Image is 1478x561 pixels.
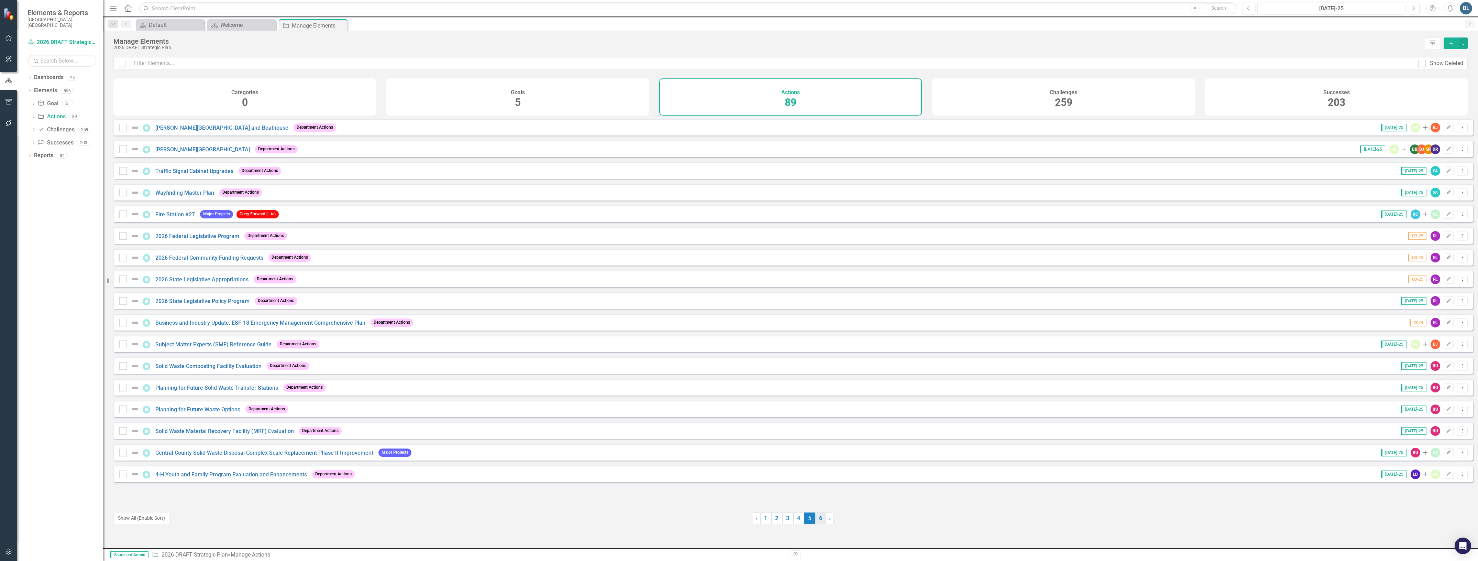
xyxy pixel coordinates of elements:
[782,513,793,524] a: 3
[37,100,58,108] a: Goal
[139,2,1237,14] input: Search ClearPoint...
[77,140,90,145] div: 203
[1460,2,1472,14] button: BL
[1430,60,1463,67] div: Show Deleted
[1401,362,1426,370] span: [DATE]-25
[131,297,139,305] img: Not Defined
[155,428,294,434] a: Solid Waste Material Recovery Facility (MRF) Evaluation
[155,385,278,391] a: Planning for Future Solid Waste Transfer Stations
[155,320,365,326] a: Business and Industry Update: ESF-18 Emergency Management Comprehensive Plan
[155,406,240,413] a: Planning for Future Waste Options
[294,123,336,131] span: Department Actions
[1431,188,1440,197] div: SA
[1401,406,1426,413] span: [DATE]-25
[131,145,139,153] img: Not Defined
[1408,276,1426,283] span: Q3-25
[242,96,248,108] span: 0
[1401,167,1426,175] span: [DATE]-25
[27,55,96,67] input: Search Below...
[804,513,815,524] span: 5
[815,513,826,524] a: 6
[1431,274,1440,284] div: RL
[155,190,214,196] a: Wayfinding Master Plan
[292,21,346,30] div: Manage Elements
[155,298,250,304] a: 2026 State Legislative Policy Program
[27,9,96,17] span: Elements & Reports
[1323,89,1350,96] h4: Successes
[1431,253,1440,262] div: RL
[57,153,68,159] div: 82
[1401,297,1426,305] span: [DATE]-25
[1201,3,1236,13] button: Search
[34,87,57,95] a: Elements
[34,74,64,82] a: Dashboards
[220,21,274,29] div: Welcome
[3,8,15,20] img: ClearPoint Strategy
[1431,404,1440,414] div: BU
[1431,123,1440,132] div: BJ
[245,405,288,413] span: Department Actions
[1411,448,1420,457] div: BU
[131,275,139,283] img: Not Defined
[1401,189,1426,196] span: [DATE]-25
[1408,254,1426,261] span: Q3-25
[1431,144,1440,154] div: DR
[771,513,782,524] a: 2
[155,276,249,283] a: 2026 State Legislative Appropriations
[277,340,319,348] span: Department Actions
[1381,341,1407,348] span: [DATE]-25
[149,21,203,29] div: Default
[1431,209,1440,219] div: CE
[155,146,250,153] a: [PERSON_NAME][GEOGRAPHIC_DATA]
[37,126,74,134] a: Challenges
[760,513,771,524] a: 1
[312,470,355,478] span: Department Actions
[1360,145,1385,153] span: [DATE]-25
[1431,470,1440,479] div: NR
[231,89,258,96] h4: Categories
[236,210,279,218] span: Carry Forward (...ta)
[155,233,239,239] a: 2026 Federal Legislative Program
[829,515,831,521] span: ›
[131,470,139,478] img: Not Defined
[378,449,411,456] span: Major Projects
[1417,144,1426,154] div: BJ
[131,405,139,413] img: Not Defined
[131,253,139,262] img: Not Defined
[155,211,195,218] a: Fire Station #27
[371,319,413,326] span: Department Actions
[131,449,139,457] img: Not Defined
[1381,471,1407,478] span: [DATE]-25
[1431,361,1440,371] div: BU
[131,340,139,348] img: Not Defined
[155,471,307,478] a: 4-H Youth and Family Program Evaluation and Enhancements
[1408,232,1426,240] span: Q3-25
[511,89,525,96] h4: Goals
[131,362,139,370] img: Not Defined
[1050,89,1077,96] h4: Challenges
[1411,123,1420,132] div: NR
[254,275,296,283] span: Department Actions
[27,39,96,46] a: 2026 DRAFT Strategic Plan
[62,101,73,107] div: 5
[219,188,262,196] span: Department Actions
[1431,426,1440,436] div: BU
[1431,296,1440,306] div: RL
[756,515,758,521] span: ‹
[113,45,1421,50] div: 2026 DRAFT Strategic Plan
[152,551,785,559] div: » Manage Actions
[1410,319,1426,326] span: 2024
[110,551,148,558] span: Scorecard Admin
[1431,339,1440,349] div: BJ
[155,168,233,174] a: Traffic Signal Cabinet Upgrades
[1328,96,1345,108] span: 203
[1410,144,1420,154] div: BB
[1411,470,1420,479] div: LB
[131,319,139,327] img: Not Defined
[131,232,139,240] img: Not Defined
[131,123,139,132] img: Not Defined
[155,363,262,369] a: Solid Waste Composting Facility Evaluation
[283,384,326,391] span: Department Actions
[131,427,139,435] img: Not Defined
[1389,144,1399,154] div: NR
